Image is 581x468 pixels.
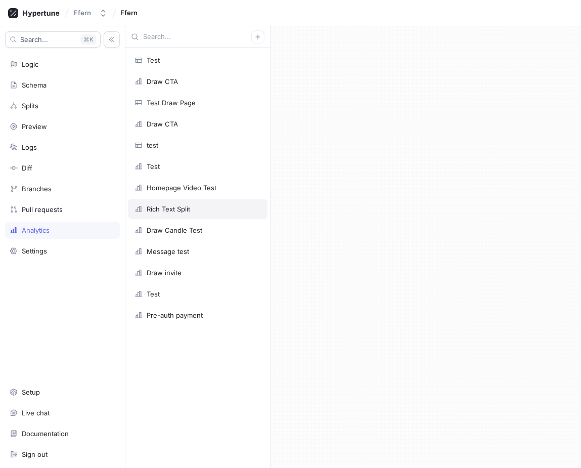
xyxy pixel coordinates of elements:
div: Diff [22,164,32,172]
span: Search... [20,36,48,42]
div: test [147,141,158,149]
div: Ffern [74,9,91,17]
div: Test [147,290,160,298]
div: Sign out [22,450,48,458]
div: K [80,34,96,45]
div: Branches [22,185,52,193]
div: Analytics [22,226,50,234]
div: Documentation [22,430,69,438]
div: Draw invite [147,269,182,277]
div: Pull requests [22,205,63,214]
div: Splits [22,102,38,110]
button: Ffern [70,5,111,21]
a: Documentation [5,425,120,442]
div: Pre-auth payment [147,311,203,319]
div: Rich Text Split [147,205,190,213]
div: Draw Candle Test [147,226,202,234]
div: Draw CTA [147,77,178,86]
div: Live chat [22,409,50,417]
div: Settings [22,247,47,255]
div: Logic [22,60,38,68]
div: Draw CTA [147,120,178,128]
div: Test [147,56,160,64]
div: Test [147,162,160,171]
input: Search... [143,32,251,42]
div: Setup [22,388,40,396]
div: Message test [147,247,189,256]
div: Schema [22,81,47,89]
div: Test Draw Page [147,99,196,107]
div: Homepage Video Test [147,184,216,192]
span: Ffern [120,9,138,16]
div: Preview [22,122,47,131]
button: Search...K [5,31,101,48]
div: Logs [22,143,37,151]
